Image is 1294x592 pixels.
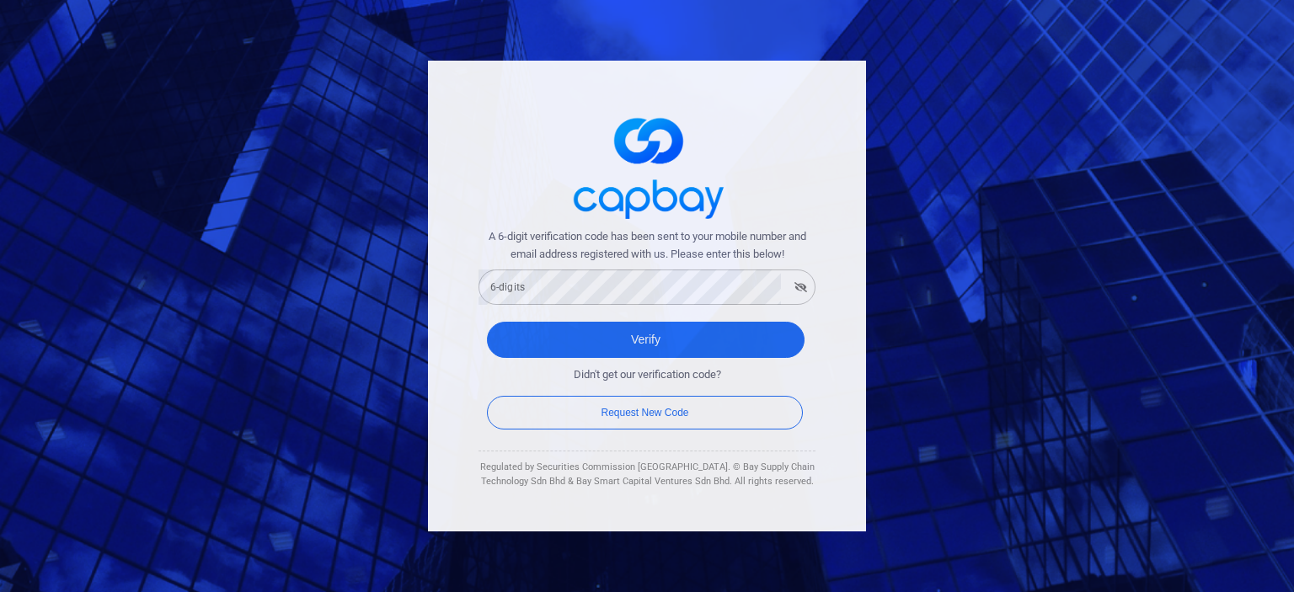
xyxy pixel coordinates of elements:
button: Request New Code [487,396,803,429]
button: Verify [487,322,805,358]
img: logo [563,103,731,228]
span: A 6-digit verification code has been sent to your mobile number and email address registered with... [479,228,815,264]
span: Didn't get our verification code? [574,366,721,384]
div: Regulated by Securities Commission [GEOGRAPHIC_DATA]. © Bay Supply Chain Technology Sdn Bhd & Bay... [479,460,815,489]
